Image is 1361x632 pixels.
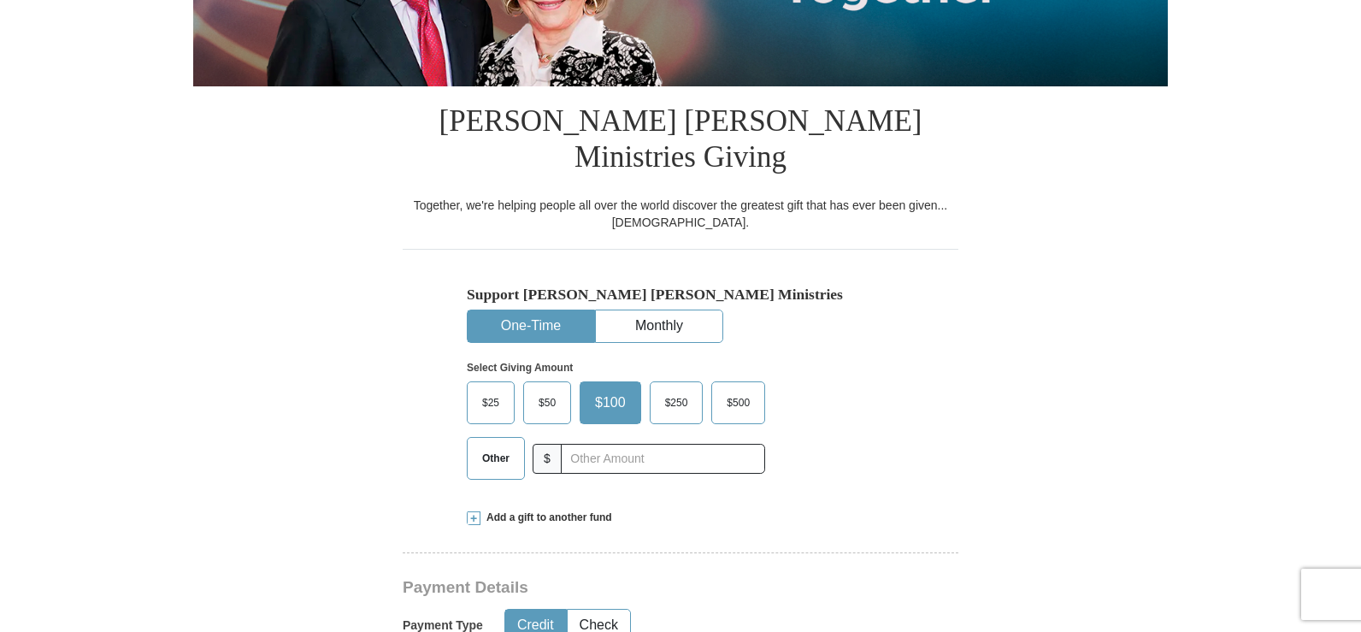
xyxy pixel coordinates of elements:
[403,578,839,598] h3: Payment Details
[530,390,564,416] span: $50
[467,362,573,374] strong: Select Giving Amount
[468,310,594,342] button: One-Time
[533,444,562,474] span: $
[561,444,765,474] input: Other Amount
[480,511,612,525] span: Add a gift to another fund
[403,86,958,197] h1: [PERSON_NAME] [PERSON_NAME] Ministries Giving
[596,310,722,342] button: Monthly
[657,390,697,416] span: $250
[467,286,894,304] h5: Support [PERSON_NAME] [PERSON_NAME] Ministries
[718,390,758,416] span: $500
[474,446,518,471] span: Other
[586,390,634,416] span: $100
[474,390,508,416] span: $25
[403,197,958,231] div: Together, we're helping people all over the world discover the greatest gift that has ever been g...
